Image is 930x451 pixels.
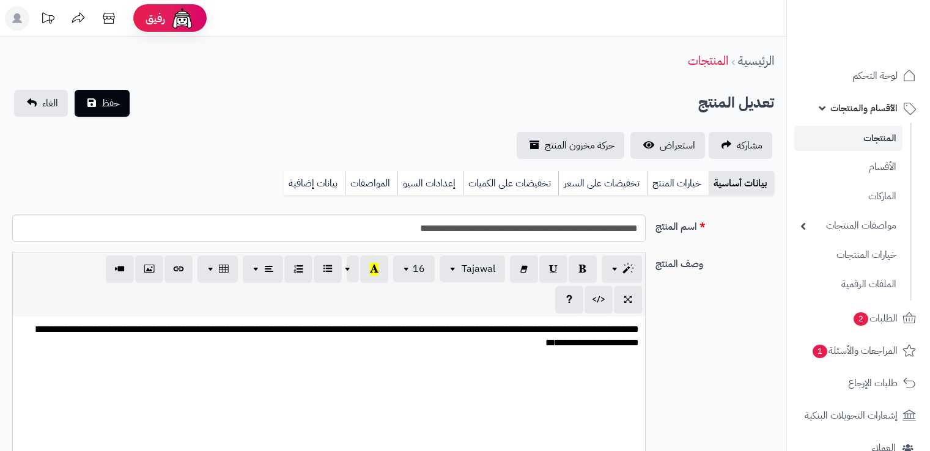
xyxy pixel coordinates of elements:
[794,369,923,398] a: طلبات الإرجاع
[854,312,868,326] span: 2
[345,171,397,196] a: المواصفات
[284,171,345,196] a: بيانات إضافية
[852,67,898,84] span: لوحة التحكم
[170,6,194,31] img: ai-face.png
[794,271,902,298] a: الملفات الرقمية
[101,96,120,111] span: حفظ
[852,310,898,327] span: الطلبات
[630,132,705,159] a: استعراض
[146,11,165,26] span: رفيق
[651,215,779,234] label: اسم المنتج
[737,138,762,153] span: مشاركه
[738,51,774,70] a: الرئيسية
[558,171,647,196] a: تخفيضات على السعر
[647,171,709,196] a: خيارات المنتج
[393,255,435,282] button: 16
[830,100,898,117] span: الأقسام والمنتجات
[651,252,779,271] label: وصف المنتج
[517,132,624,159] a: حركة مخزون المنتج
[463,171,558,196] a: تخفيضات على الكميات
[811,342,898,359] span: المراجعات والأسئلة
[32,6,63,34] a: تحديثات المنصة
[709,132,772,159] a: مشاركه
[75,90,130,117] button: حفظ
[397,171,463,196] a: إعدادات السيو
[794,154,902,180] a: الأقسام
[698,90,774,116] h2: تعديل المنتج
[42,96,58,111] span: الغاء
[805,407,898,424] span: إشعارات التحويلات البنكية
[545,138,614,153] span: حركة مخزون المنتج
[794,304,923,333] a: الطلبات2
[688,51,728,70] a: المنتجات
[848,375,898,392] span: طلبات الإرجاع
[709,171,774,196] a: بيانات أساسية
[794,336,923,365] a: المراجعات والأسئلة1
[462,262,495,276] span: Tajawal
[440,255,505,282] button: Tajawal
[413,262,425,276] span: 16
[794,242,902,268] a: خيارات المنتجات
[794,126,902,151] a: المنتجات
[660,138,695,153] span: استعراض
[794,401,923,430] a: إشعارات التحويلات البنكية
[14,90,68,117] a: الغاء
[794,61,923,90] a: لوحة التحكم
[794,213,902,239] a: مواصفات المنتجات
[794,183,902,210] a: الماركات
[813,345,827,358] span: 1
